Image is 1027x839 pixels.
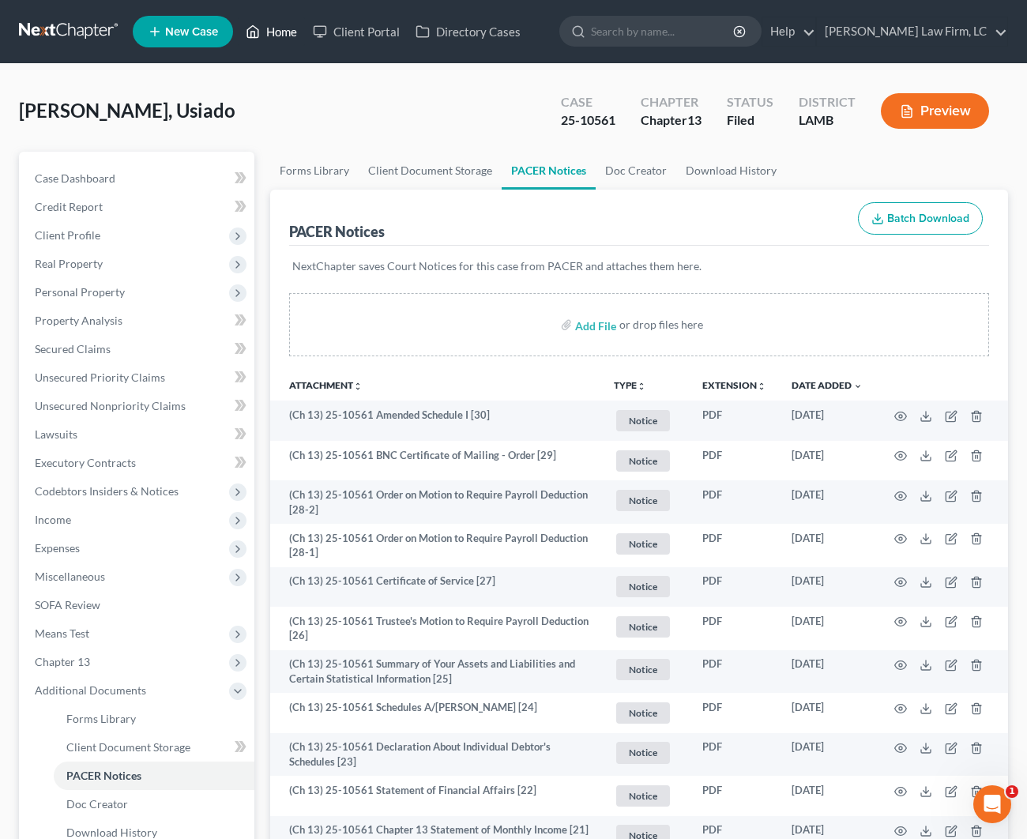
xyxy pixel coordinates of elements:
span: Credit Report [35,200,103,213]
td: [DATE] [779,524,875,567]
span: Batch Download [887,212,969,225]
a: PACER Notices [54,762,254,790]
a: Directory Cases [408,17,529,46]
span: New Case [165,26,218,38]
td: (Ch 13) 25-10561 Order on Motion to Require Payroll Deduction [28-2] [270,480,601,524]
span: Means Test [35,626,89,640]
a: Case Dashboard [22,164,254,193]
td: PDF [690,607,779,650]
button: Preview [881,93,989,129]
a: Property Analysis [22,307,254,335]
td: [DATE] [779,693,875,733]
td: (Ch 13) 25-10561 Amended Schedule I [30] [270,401,601,441]
span: Executory Contracts [35,456,136,469]
span: Unsecured Priority Claims [35,371,165,384]
a: Lawsuits [22,420,254,449]
a: Notice [614,408,677,434]
td: (Ch 13) 25-10561 Certificate of Service [27] [270,567,601,608]
span: Codebtors Insiders & Notices [35,484,179,498]
td: [DATE] [779,650,875,694]
div: Status [727,93,773,111]
span: [PERSON_NAME], Usiado [19,99,235,122]
td: [DATE] [779,733,875,777]
td: PDF [690,480,779,524]
td: [DATE] [779,776,875,816]
a: Executory Contracts [22,449,254,477]
span: Case Dashboard [35,171,115,185]
input: Search by name... [591,17,735,46]
span: Notice [616,410,670,431]
a: Secured Claims [22,335,254,363]
a: [PERSON_NAME] Law Firm, LC [817,17,1007,46]
td: (Ch 13) 25-10561 Declaration About Individual Debtor's Schedules [23] [270,733,601,777]
a: Doc Creator [54,790,254,818]
span: Expenses [35,541,80,555]
a: Notice [614,487,677,514]
a: Unsecured Nonpriority Claims [22,392,254,420]
i: unfold_more [353,382,363,391]
a: Help [762,17,815,46]
div: Case [561,93,615,111]
td: PDF [690,776,779,816]
td: PDF [690,401,779,441]
a: Client Document Storage [54,733,254,762]
span: Client Profile [35,228,100,242]
button: Batch Download [858,202,983,235]
div: or drop files here [619,317,703,333]
span: Doc Creator [66,797,128,811]
span: Secured Claims [35,342,111,356]
div: Filed [727,111,773,130]
a: Credit Report [22,193,254,221]
span: Additional Documents [35,683,146,697]
span: 1 [1006,785,1018,798]
td: PDF [690,567,779,608]
td: [DATE] [779,607,875,650]
span: Notice [616,616,670,638]
div: 25-10561 [561,111,615,130]
span: Notice [616,450,670,472]
a: Extensionunfold_more [702,379,766,391]
span: Lawsuits [35,427,77,441]
a: Notice [614,448,677,474]
a: Forms Library [54,705,254,733]
span: Income [35,513,71,526]
a: SOFA Review [22,591,254,619]
span: Client Document Storage [66,740,190,754]
a: Notice [614,783,677,809]
td: (Ch 13) 25-10561 Order on Motion to Require Payroll Deduction [28-1] [270,524,601,567]
span: Download History [66,826,157,839]
a: Client Portal [305,17,408,46]
a: Notice [614,700,677,726]
span: Notice [616,785,670,807]
a: Attachmentunfold_more [289,379,363,391]
div: Chapter [641,93,702,111]
td: [DATE] [779,480,875,524]
i: unfold_more [637,382,646,391]
td: PDF [690,524,779,567]
span: 13 [687,112,702,127]
td: PDF [690,650,779,694]
a: PACER Notices [502,152,596,190]
span: SOFA Review [35,598,100,611]
span: Forms Library [66,712,136,725]
td: [DATE] [779,401,875,441]
td: (Ch 13) 25-10561 Trustee's Motion to Require Payroll Deduction [26] [270,607,601,650]
a: Notice [614,574,677,600]
div: LAMB [799,111,856,130]
span: Notice [616,576,670,597]
td: (Ch 13) 25-10561 Schedules A/[PERSON_NAME] [24] [270,693,601,733]
span: Notice [616,533,670,555]
td: (Ch 13) 25-10561 Statement of Financial Affairs [22] [270,776,601,816]
span: Chapter 13 [35,655,90,668]
a: Unsecured Priority Claims [22,363,254,392]
span: PACER Notices [66,769,141,782]
i: unfold_more [757,382,766,391]
span: Property Analysis [35,314,122,327]
a: Notice [614,739,677,766]
iframe: Intercom live chat [973,785,1011,823]
a: Notice [614,614,677,640]
button: TYPEunfold_more [614,381,646,391]
span: Real Property [35,257,103,270]
td: (Ch 13) 25-10561 Summary of Your Assets and Liabilities and Certain Statistical Information [25] [270,650,601,694]
div: District [799,93,856,111]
